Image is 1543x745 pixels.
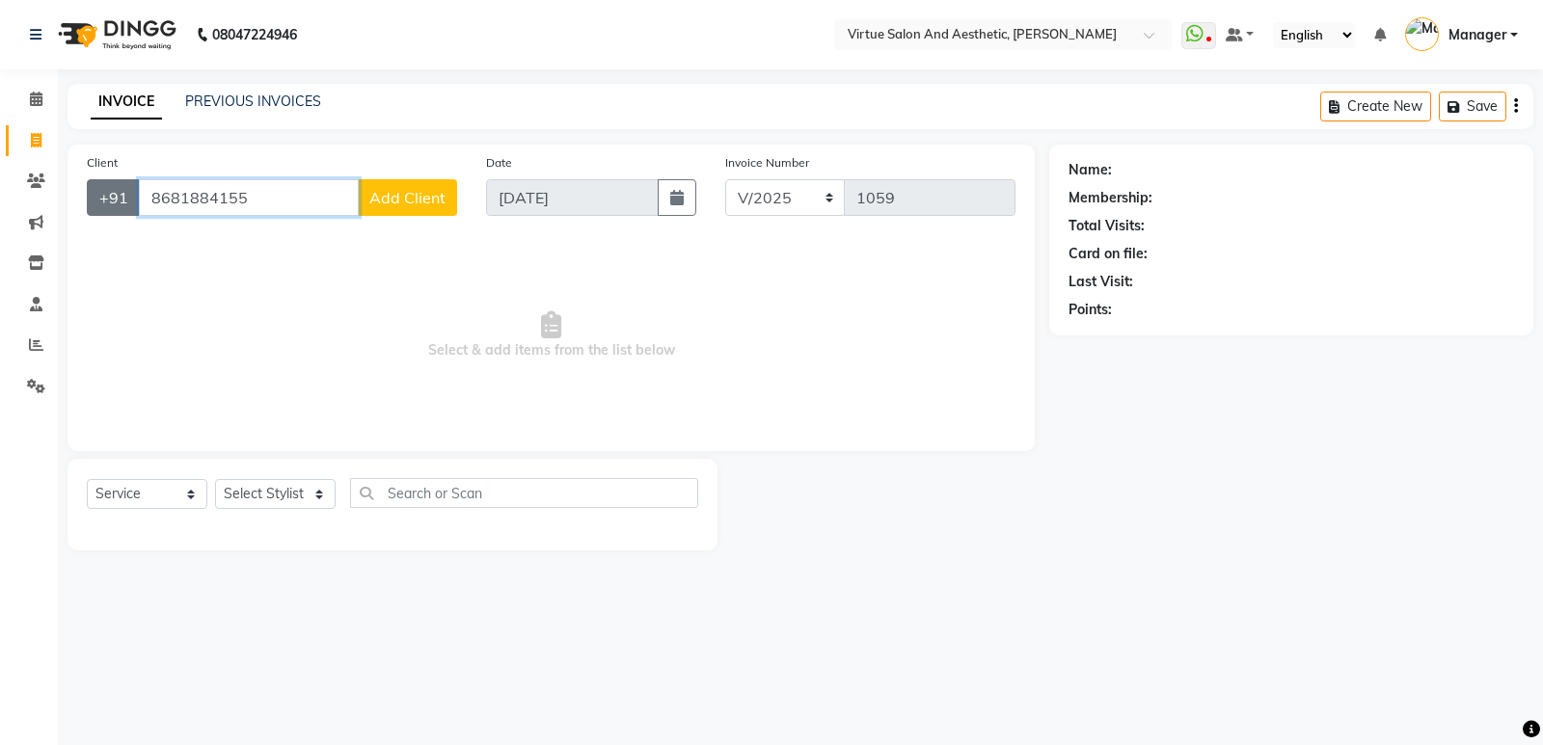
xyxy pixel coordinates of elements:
img: logo [49,8,181,62]
div: Membership: [1069,188,1152,208]
img: Manager [1405,17,1439,51]
div: Last Visit: [1069,272,1133,292]
span: Add Client [369,188,446,207]
button: +91 [87,179,141,216]
button: Create New [1320,92,1431,121]
label: Date [486,154,512,172]
a: PREVIOUS INVOICES [185,93,321,110]
label: Client [87,154,118,172]
div: Name: [1069,160,1112,180]
button: Save [1439,92,1506,121]
span: Manager [1448,25,1506,45]
span: Select & add items from the list below [87,239,1015,432]
div: Card on file: [1069,244,1148,264]
label: Invoice Number [725,154,809,172]
div: Points: [1069,300,1112,320]
button: Add Client [358,179,457,216]
div: Total Visits: [1069,216,1145,236]
b: 08047224946 [212,8,297,62]
input: Search or Scan [350,478,698,508]
a: INVOICE [91,85,162,120]
input: Search by Name/Mobile/Email/Code [139,179,359,216]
